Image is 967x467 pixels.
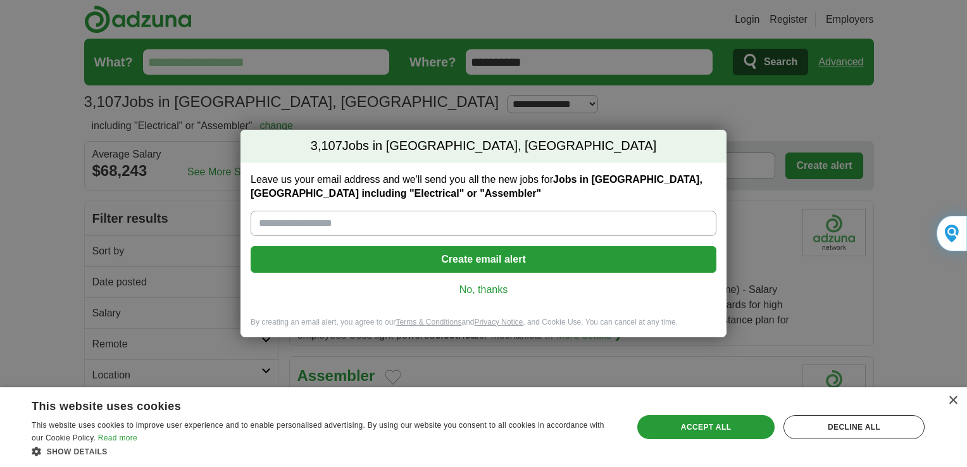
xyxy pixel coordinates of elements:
[32,395,583,414] div: This website uses cookies
[32,421,604,442] span: This website uses cookies to improve user experience and to enable personalised advertising. By u...
[240,317,727,338] div: By creating an email alert, you agree to our and , and Cookie Use. You can cancel at any time.
[783,415,925,439] div: Decline all
[261,283,706,297] a: No, thanks
[637,415,775,439] div: Accept all
[251,246,716,273] button: Create email alert
[396,318,461,327] a: Terms & Conditions
[251,173,716,201] label: Leave us your email address and we'll send you all the new jobs for
[47,447,108,456] span: Show details
[475,318,523,327] a: Privacy Notice
[948,396,958,406] div: Close
[32,445,615,458] div: Show details
[311,137,342,155] span: 3,107
[251,174,702,199] strong: Jobs in [GEOGRAPHIC_DATA], [GEOGRAPHIC_DATA] including "Electrical" or "Assembler"
[98,433,137,442] a: Read more, opens a new window
[240,130,727,163] h2: Jobs in [GEOGRAPHIC_DATA], [GEOGRAPHIC_DATA]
